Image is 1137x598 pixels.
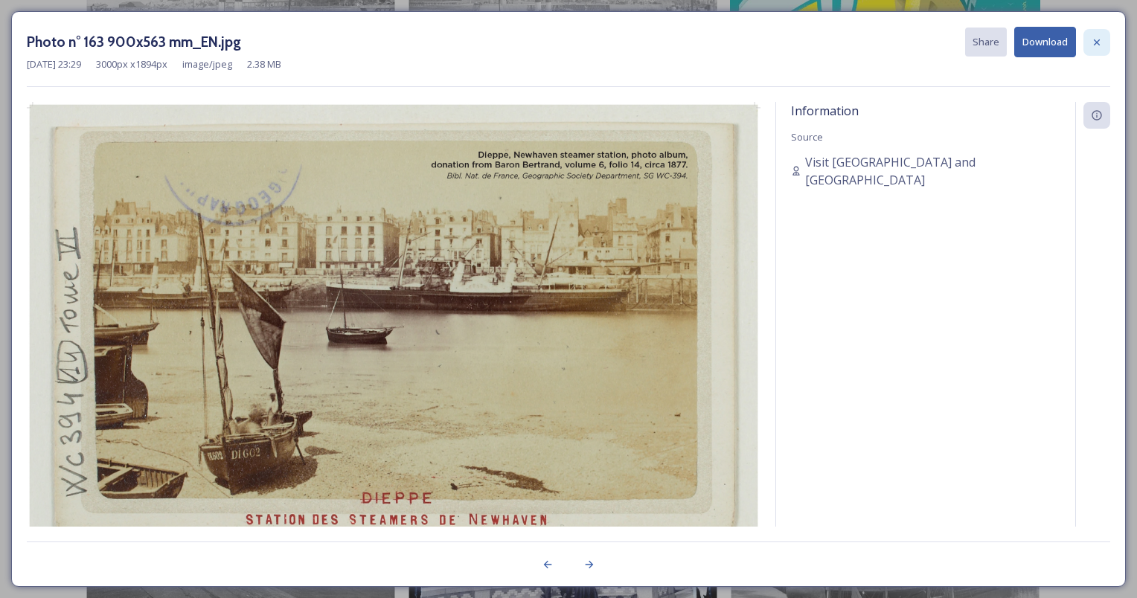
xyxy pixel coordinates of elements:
[805,153,1060,189] span: Visit [GEOGRAPHIC_DATA] and [GEOGRAPHIC_DATA]
[182,57,232,71] span: image/jpeg
[1014,27,1076,57] button: Download
[27,102,760,565] img: Photo%20n%C2%B0%20163%20900x563%20mm_EN.jpg
[96,57,167,71] span: 3000 px x 1894 px
[791,130,823,144] span: Source
[247,57,281,71] span: 2.38 MB
[791,103,859,119] span: Information
[27,57,81,71] span: [DATE] 23:29
[965,28,1007,57] button: Share
[27,31,241,53] h3: Photo n° 163 900x563 mm_EN.jpg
